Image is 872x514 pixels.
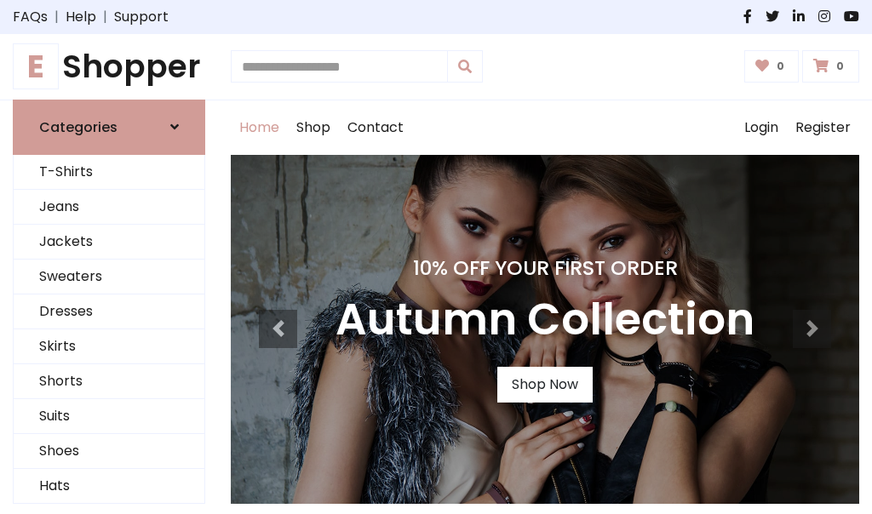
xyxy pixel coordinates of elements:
[14,190,204,225] a: Jeans
[66,7,96,27] a: Help
[14,329,204,364] a: Skirts
[14,364,204,399] a: Shorts
[497,367,593,403] a: Shop Now
[336,294,754,346] h3: Autumn Collection
[13,100,205,155] a: Categories
[14,225,204,260] a: Jackets
[339,100,412,155] a: Contact
[14,434,204,469] a: Shoes
[13,48,205,86] h1: Shopper
[14,260,204,294] a: Sweaters
[288,100,339,155] a: Shop
[39,119,118,135] h6: Categories
[48,7,66,27] span: |
[13,43,59,89] span: E
[736,100,787,155] a: Login
[14,155,204,190] a: T-Shirts
[13,7,48,27] a: FAQs
[744,50,800,83] a: 0
[14,399,204,434] a: Suits
[832,59,848,74] span: 0
[787,100,859,155] a: Register
[114,7,169,27] a: Support
[14,469,204,504] a: Hats
[231,100,288,155] a: Home
[13,48,205,86] a: EShopper
[14,294,204,329] a: Dresses
[772,59,789,74] span: 0
[336,256,754,280] h4: 10% Off Your First Order
[802,50,859,83] a: 0
[96,7,114,27] span: |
